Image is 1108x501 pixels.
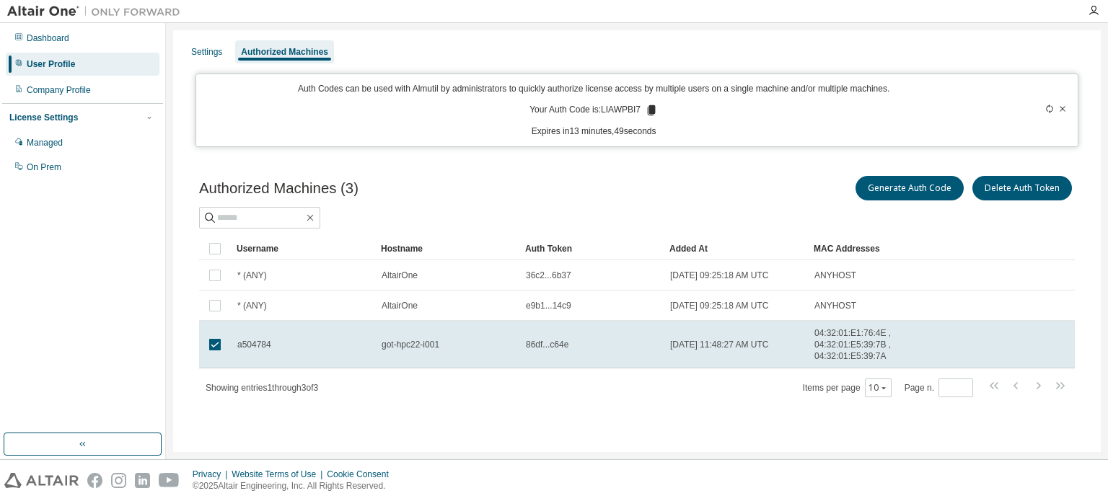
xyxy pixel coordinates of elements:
[327,469,397,480] div: Cookie Consent
[205,83,982,95] p: Auth Codes can be used with Almutil by administrators to quickly authorize license access by mult...
[193,480,397,492] p: © 2025 Altair Engineering, Inc. All Rights Reserved.
[972,176,1072,200] button: Delete Auth Token
[381,237,514,260] div: Hostname
[905,378,973,397] span: Page n.
[670,300,769,311] span: [DATE] 09:25:18 AM UTC
[814,327,923,362] span: 04:32:01:E1:76:4E , 04:32:01:E5:39:7B , 04:32:01:E5:39:7A
[856,176,964,200] button: Generate Auth Code
[4,473,79,488] img: altair_logo.svg
[135,473,150,488] img: linkedin.svg
[27,84,91,96] div: Company Profile
[670,339,769,350] span: [DATE] 11:48:27 AM UTC
[382,270,418,281] span: AltairOne
[382,339,439,350] span: got-hpc22-i001
[526,270,571,281] span: 36c2...6b37
[237,237,369,260] div: Username
[525,237,658,260] div: Auth Token
[111,473,126,488] img: instagram.svg
[191,46,222,58] div: Settings
[814,300,856,311] span: ANYHOST
[205,125,982,138] p: Expires in 13 minutes, 49 seconds
[669,237,802,260] div: Added At
[529,104,658,117] p: Your Auth Code is: LIAWPBI7
[670,270,769,281] span: [DATE] 09:25:18 AM UTC
[27,137,63,148] div: Managed
[232,469,327,480] div: Website Terms of Use
[193,469,232,480] div: Privacy
[241,46,328,58] div: Authorized Machines
[206,383,318,393] span: Showing entries 1 through 3 of 3
[526,339,568,350] span: 86df...c64e
[159,473,180,488] img: youtube.svg
[27,58,75,70] div: User Profile
[9,112,78,123] div: License Settings
[869,382,888,394] button: 10
[27,32,69,44] div: Dashboard
[237,339,271,350] span: a504784
[526,300,571,311] span: e9b1...14c9
[803,378,892,397] span: Items per page
[237,300,267,311] span: * (ANY)
[7,4,188,19] img: Altair One
[814,270,856,281] span: ANYHOST
[237,270,267,281] span: * (ANY)
[87,473,102,488] img: facebook.svg
[382,300,418,311] span: AltairOne
[814,237,923,260] div: MAC Addresses
[27,161,61,173] div: On Prem
[199,180,359,197] span: Authorized Machines (3)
